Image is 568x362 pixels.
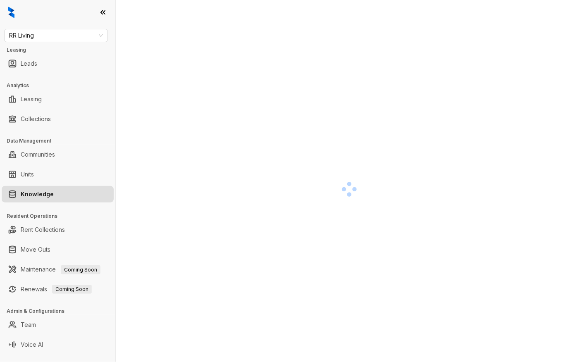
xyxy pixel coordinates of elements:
a: Collections [21,111,51,127]
a: Leasing [21,91,42,107]
li: Voice AI [2,336,114,353]
li: Collections [2,111,114,127]
a: Knowledge [21,186,54,202]
img: logo [8,7,14,18]
a: Leads [21,55,37,72]
span: Coming Soon [61,265,100,274]
a: Team [21,317,36,333]
li: Units [2,166,114,183]
li: Leasing [2,91,114,107]
li: Renewals [2,281,114,298]
h3: Admin & Configurations [7,307,115,315]
a: Voice AI [21,336,43,353]
li: Maintenance [2,261,114,278]
a: RenewalsComing Soon [21,281,92,298]
h3: Analytics [7,82,115,89]
li: Communities [2,146,114,163]
a: Rent Collections [21,221,65,238]
a: Communities [21,146,55,163]
li: Team [2,317,114,333]
span: RR Living [9,29,103,42]
h3: Resident Operations [7,212,115,220]
li: Knowledge [2,186,114,202]
a: Move Outs [21,241,50,258]
h3: Leasing [7,46,115,54]
h3: Data Management [7,137,115,145]
span: Coming Soon [52,285,92,294]
li: Rent Collections [2,221,114,238]
a: Units [21,166,34,183]
li: Leads [2,55,114,72]
li: Move Outs [2,241,114,258]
